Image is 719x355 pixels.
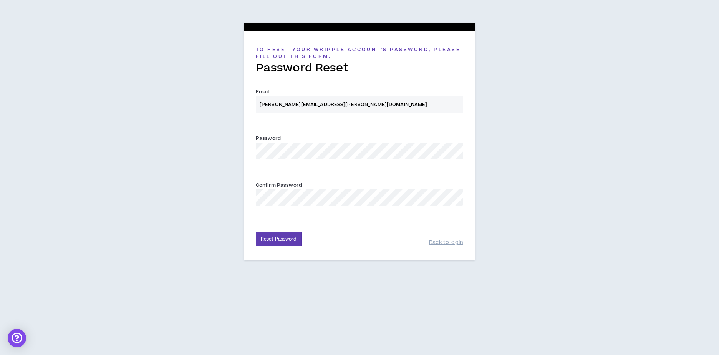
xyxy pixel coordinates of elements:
[256,86,269,95] label: Email
[256,132,281,142] label: Password
[8,329,26,347] div: Open Intercom Messenger
[429,239,463,246] a: Back to login
[256,232,302,246] button: Reset Password
[256,60,348,76] span: Password Reset
[256,46,463,60] h5: To reset your Wripple Account's password, please fill out this form.
[256,179,302,189] label: Confirm Password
